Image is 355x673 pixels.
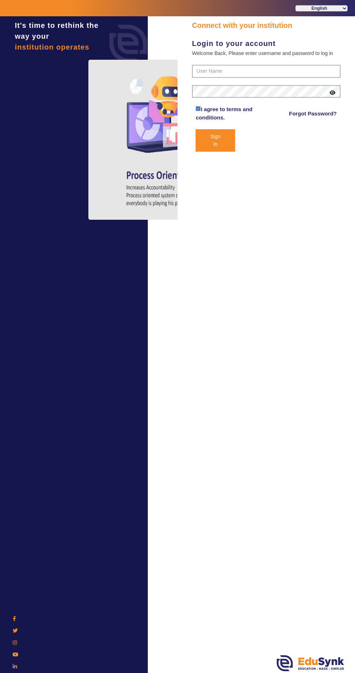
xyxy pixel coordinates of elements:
span: It's time to rethink the way your [15,21,99,40]
img: login4.png [88,60,241,220]
div: Login to your account [192,38,341,49]
a: I agree to terms and conditions. [196,106,252,121]
div: Welcome Back, Please enter username and password to log in [192,49,341,58]
button: Sign In [196,129,235,152]
input: User Name [192,65,341,78]
div: Connect with your institution [192,20,341,31]
img: edusynk.png [277,655,344,671]
a: Forgot Password? [289,109,337,118]
span: institution operates [15,43,89,51]
img: login.png [101,16,155,71]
